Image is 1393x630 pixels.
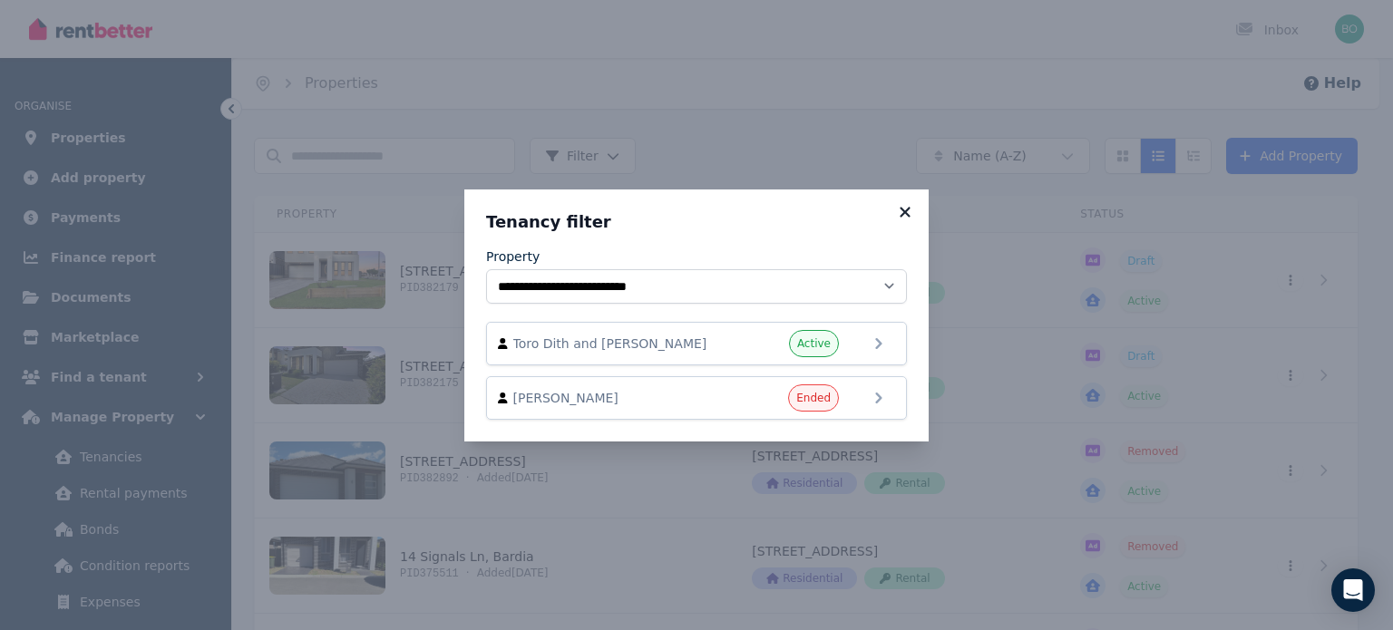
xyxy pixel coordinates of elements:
a: Toro Dith and [PERSON_NAME]Active [486,322,907,365]
span: Active [797,336,831,351]
h3: Tenancy filter [486,211,907,233]
label: Property [486,247,540,266]
a: [PERSON_NAME]Ended [486,376,907,420]
span: [PERSON_NAME] [513,389,720,407]
span: Toro Dith and [PERSON_NAME] [513,334,720,353]
div: Open Intercom Messenger [1331,568,1375,612]
span: Ended [796,391,831,405]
